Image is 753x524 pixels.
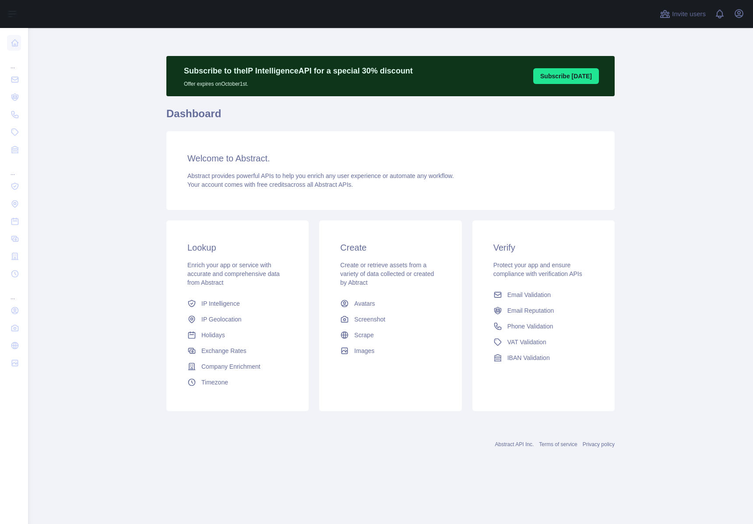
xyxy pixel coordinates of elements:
[507,338,546,346] span: VAT Validation
[184,77,413,87] p: Offer expires on October 1st.
[184,327,291,343] a: Holidays
[490,350,597,366] a: IBAN Validation
[354,346,374,355] span: Images
[340,241,440,254] h3: Create
[184,65,413,77] p: Subscribe to the IP Intelligence API for a special 30 % discount
[184,343,291,359] a: Exchange Rates
[354,331,373,339] span: Scrape
[354,299,375,308] span: Avatars
[583,441,615,447] a: Privacy policy
[184,311,291,327] a: IP Geolocation
[337,311,444,327] a: Screenshot
[201,315,242,324] span: IP Geolocation
[507,306,554,315] span: Email Reputation
[257,181,287,188] span: free credits
[187,172,454,179] span: Abstract provides powerful APIs to help you enrich any user experience or automate any workflow.
[187,262,280,286] span: Enrich your app or service with accurate and comprehensive data from Abstract
[184,359,291,374] a: Company Enrichment
[187,241,288,254] h3: Lookup
[507,322,553,331] span: Phone Validation
[201,378,228,387] span: Timezone
[201,346,246,355] span: Exchange Rates
[7,52,21,70] div: ...
[539,441,577,447] a: Terms of service
[493,262,582,277] span: Protect your app and ensure compliance with verification APIs
[490,303,597,318] a: Email Reputation
[7,159,21,177] div: ...
[187,181,353,188] span: Your account comes with across all Abstract APIs.
[495,441,534,447] a: Abstract API Inc.
[201,331,225,339] span: Holidays
[533,68,599,84] button: Subscribe [DATE]
[166,107,615,128] h1: Dashboard
[507,290,551,299] span: Email Validation
[184,374,291,390] a: Timezone
[490,318,597,334] a: Phone Validation
[490,287,597,303] a: Email Validation
[507,353,550,362] span: IBAN Validation
[672,9,706,19] span: Invite users
[490,334,597,350] a: VAT Validation
[658,7,707,21] button: Invite users
[184,296,291,311] a: IP Intelligence
[201,362,260,371] span: Company Enrichment
[340,262,434,286] span: Create or retrieve assets from a variety of data collected or created by Abtract
[337,343,444,359] a: Images
[337,296,444,311] a: Avatars
[493,241,594,254] h3: Verify
[337,327,444,343] a: Scrape
[187,152,594,164] h3: Welcome to Abstract.
[354,315,385,324] span: Screenshot
[201,299,240,308] span: IP Intelligence
[7,283,21,301] div: ...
